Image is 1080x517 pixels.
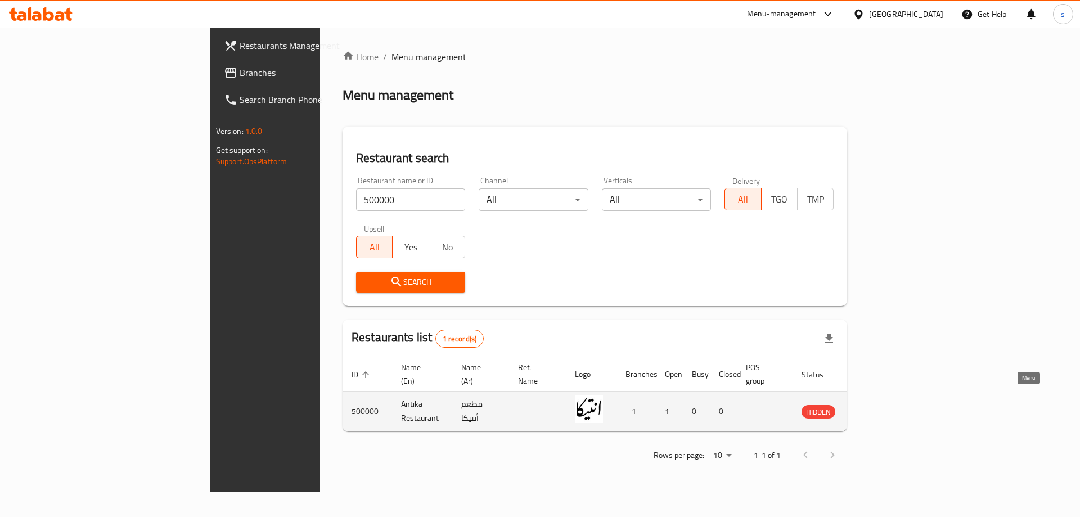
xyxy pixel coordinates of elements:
span: TGO [766,191,793,208]
span: Search [365,275,456,289]
img: Antika Restaurant [575,395,603,423]
th: Open [656,357,683,392]
span: 1 record(s) [436,334,484,344]
span: s [1061,8,1065,20]
nav: breadcrumb [343,50,847,64]
span: POS group [746,361,779,388]
span: Get support on: [216,143,268,158]
span: Search Branch Phone [240,93,382,106]
div: All [602,188,711,211]
div: [GEOGRAPHIC_DATA] [869,8,943,20]
button: TGO [761,188,798,210]
td: 1 [656,392,683,431]
td: 0 [710,392,737,431]
td: Antika Restaurant [392,392,452,431]
input: Search for restaurant name or ID.. [356,188,465,211]
h2: Restaurant search [356,150,834,167]
span: Menu management [391,50,466,64]
div: All [479,188,588,211]
table: enhanced table [343,357,890,431]
td: 0 [683,392,710,431]
span: Yes [397,239,424,255]
label: Delivery [732,177,760,185]
span: Status [802,368,838,381]
label: Upsell [364,224,385,232]
h2: Menu management [343,86,453,104]
a: Search Branch Phone [215,86,391,113]
div: Rows per page: [709,447,736,464]
span: No [434,239,461,255]
a: Branches [215,59,391,86]
th: Busy [683,357,710,392]
a: Support.OpsPlatform [216,154,287,169]
p: 1-1 of 1 [754,448,781,462]
div: Export file [816,325,843,352]
span: Ref. Name [518,361,552,388]
th: Logo [566,357,616,392]
td: مطعم أنتيكا [452,392,509,431]
span: TMP [802,191,829,208]
button: Search [356,272,465,293]
td: 1 [616,392,656,431]
span: Restaurants Management [240,39,382,52]
button: No [429,236,465,258]
span: All [361,239,388,255]
button: TMP [797,188,834,210]
th: Branches [616,357,656,392]
span: HIDDEN [802,406,835,419]
div: Total records count [435,330,484,348]
span: Version: [216,124,244,138]
a: Restaurants Management [215,32,391,59]
button: Yes [392,236,429,258]
span: All [730,191,757,208]
span: ID [352,368,373,381]
p: Rows per page: [654,448,704,462]
div: Menu-management [747,7,816,21]
th: Closed [710,357,737,392]
button: All [724,188,761,210]
button: All [356,236,393,258]
span: Branches [240,66,382,79]
span: 1.0.0 [245,124,263,138]
span: Name (En) [401,361,439,388]
span: Name (Ar) [461,361,496,388]
h2: Restaurants list [352,329,484,348]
